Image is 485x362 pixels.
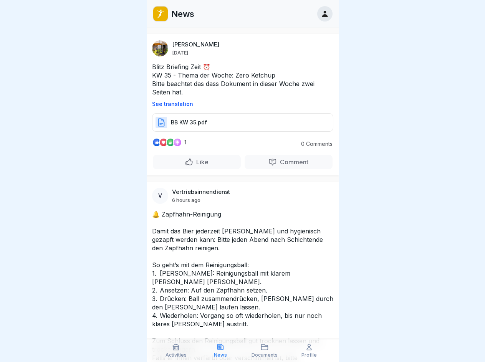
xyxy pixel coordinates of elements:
p: See translation [152,101,333,107]
p: 0 Comments [290,141,333,147]
p: 6 hours ago [172,197,200,203]
p: Documents [252,352,278,358]
p: News [171,9,194,19]
p: Vertriebsinnendienst [172,188,230,195]
p: Comment [277,158,308,166]
p: Blitz Briefing Zeit ⏰ KW 35 - Thema der Woche: Zero Ketchup Bitte beachtet das dass Dokument in d... [152,63,333,96]
div: V [152,188,168,204]
p: 1 [184,139,186,145]
img: oo2rwhh5g6mqyfqxhtbddxvd.png [153,7,168,21]
p: News [214,352,227,358]
p: Profile [301,352,317,358]
p: [DATE] [172,50,188,56]
p: [PERSON_NAME] [172,41,219,48]
p: BB KW 35.pdf [171,119,207,126]
p: Like [193,158,209,166]
p: Activities [166,352,187,358]
a: BB KW 35.pdf [152,122,333,130]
